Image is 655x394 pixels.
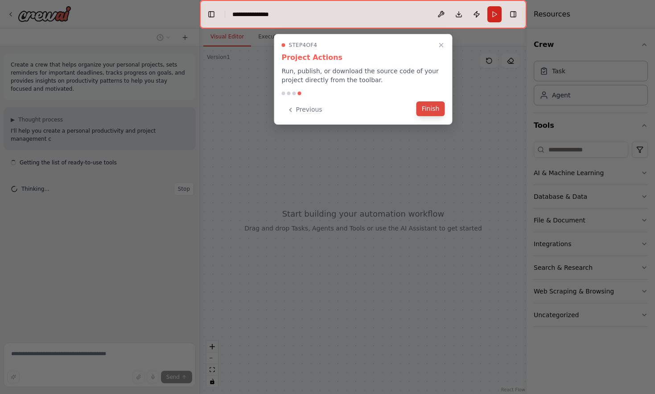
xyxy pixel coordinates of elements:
[289,42,317,49] span: Step 4 of 4
[416,101,445,116] button: Finish
[282,67,445,84] p: Run, publish, or download the source code of your project directly from the toolbar.
[436,40,447,50] button: Close walkthrough
[282,52,445,63] h3: Project Actions
[282,102,328,117] button: Previous
[205,8,218,21] button: Hide left sidebar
